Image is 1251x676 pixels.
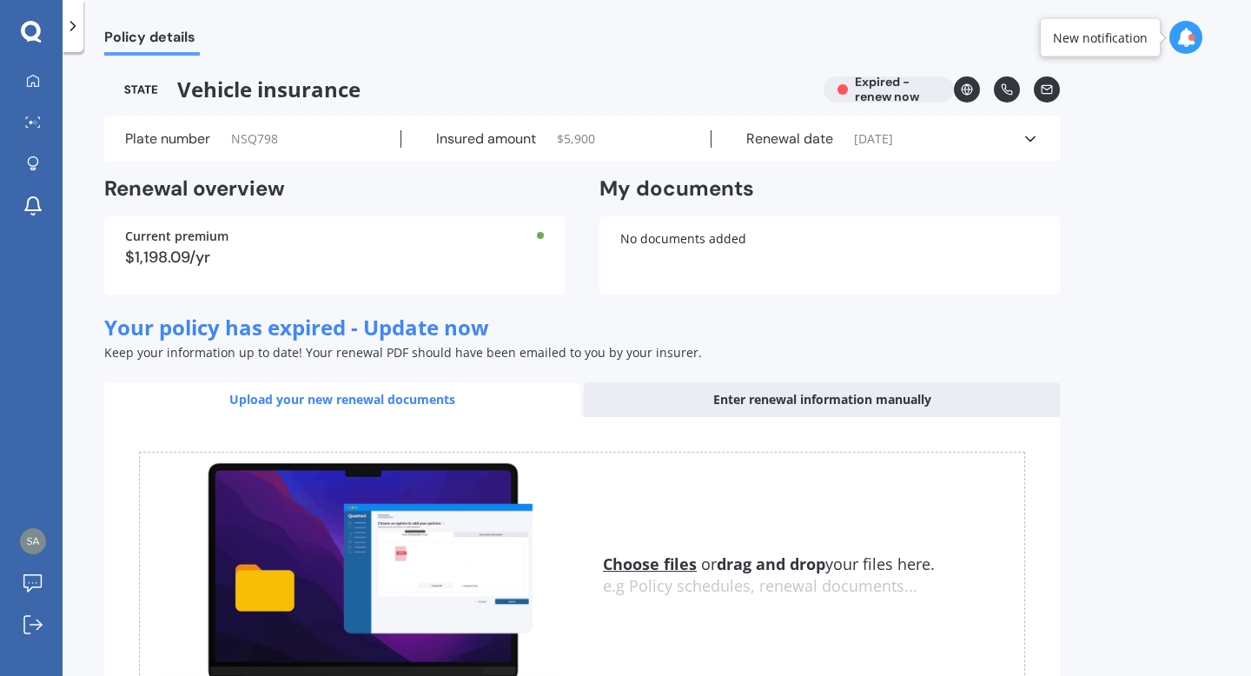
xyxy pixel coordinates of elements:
img: b9f48a8958f8137dfe66219ba930773a [20,528,46,554]
span: [DATE] [854,130,893,148]
span: $ 5,900 [557,130,595,148]
span: or your files here. [603,553,935,574]
label: Renewal date [746,130,833,148]
b: drag and drop [717,553,825,574]
u: Choose files [603,553,697,574]
h2: Renewal overview [104,176,565,202]
span: Your policy has expired - Update now [104,313,489,341]
div: $1,198.09/yr [125,249,544,265]
div: New notification [1053,29,1148,46]
div: Current premium [125,230,544,242]
span: Keep your information up to date! Your renewal PDF should have been emailed to you by your insurer. [104,344,702,361]
div: e.g Policy schedules, renewal documents... [603,577,1024,596]
span: Policy details [104,29,200,52]
span: Vehicle insurance [104,76,810,103]
h2: My documents [599,176,754,202]
img: State-text-1.webp [104,76,177,103]
div: Upload your new renewal documents [104,382,580,417]
label: Plate number [125,130,210,148]
div: Enter renewal information manually [584,382,1060,417]
span: NSQ798 [231,130,278,148]
div: No documents added [599,216,1060,295]
label: Insured amount [436,130,536,148]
